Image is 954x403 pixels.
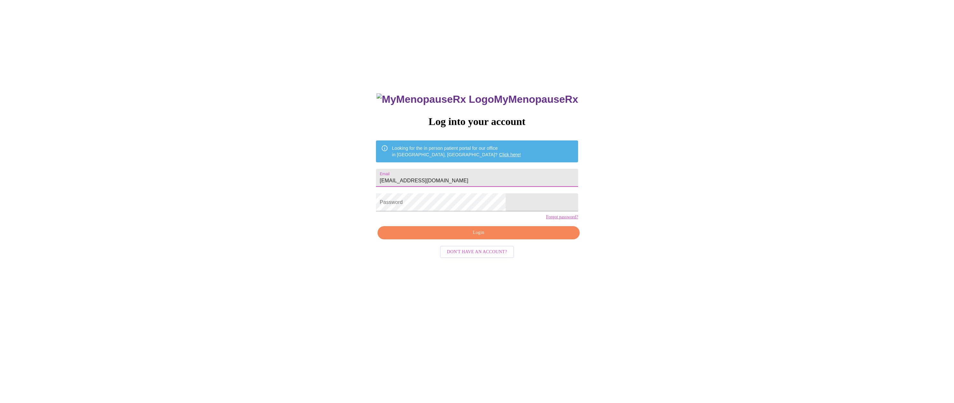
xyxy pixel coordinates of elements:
a: Forgot password? [546,215,578,220]
button: Login [378,226,580,239]
span: Don't have an account? [447,248,507,256]
img: MyMenopauseRx Logo [377,93,494,105]
button: Don't have an account? [440,246,514,258]
span: Login [385,229,572,237]
h3: Log into your account [376,116,578,128]
a: Don't have an account? [438,249,516,254]
h3: MyMenopauseRx [377,93,578,105]
div: Looking for the in person patient portal for our office in [GEOGRAPHIC_DATA], [GEOGRAPHIC_DATA]? [392,142,521,160]
a: Click here! [499,152,521,157]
